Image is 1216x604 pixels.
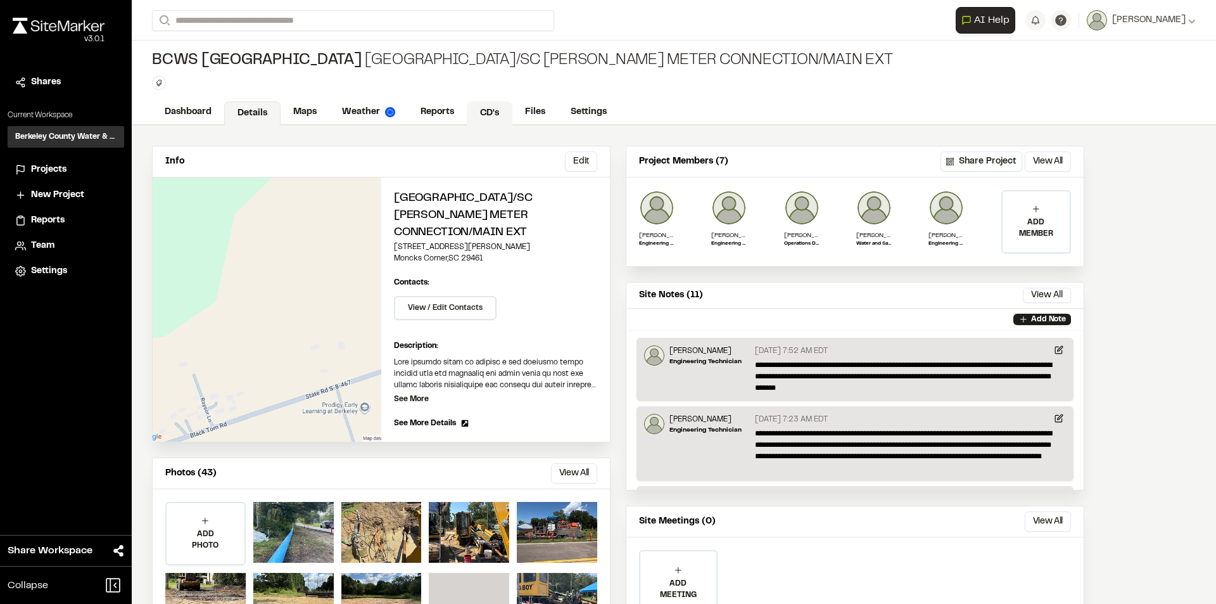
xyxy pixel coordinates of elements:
[784,240,820,248] p: Operations Director
[856,190,892,226] img: Jimmy Crepeau
[165,155,184,169] p: Info
[394,190,597,241] h2: [GEOGRAPHIC_DATA]/SC [PERSON_NAME] Meter connection/Main Ext
[15,163,117,177] a: Projects
[669,357,742,366] p: Engineering Technician
[31,188,84,202] span: New Project
[152,10,175,31] button: Search
[1025,511,1071,532] button: View All
[928,231,964,240] p: [PERSON_NAME]
[639,515,716,529] p: Site Meetings (0)
[784,231,820,240] p: [PERSON_NAME]
[152,51,892,71] div: [GEOGRAPHIC_DATA]/SC [PERSON_NAME] Meter connection/Main Ext
[928,240,964,248] p: Engineering Manager
[167,529,244,551] p: ADD PHOTO
[31,75,61,89] span: Shares
[928,190,964,226] img: Josh Cooper
[15,264,117,278] a: Settings
[394,340,597,352] p: Description:
[640,578,716,601] p: ADD MEETING
[281,100,329,124] a: Maps
[8,543,92,558] span: Share Workspace
[940,151,1022,172] button: Share Project
[15,188,117,202] a: New Project
[15,131,117,143] h3: Berkeley County Water & Sewer
[1023,288,1071,303] button: View All
[329,100,408,124] a: Weather
[31,214,65,228] span: Reports
[639,231,674,240] p: [PERSON_NAME]
[755,414,828,425] p: [DATE] 7:23 AM EDT
[394,241,597,253] p: [STREET_ADDRESS][PERSON_NAME]
[15,75,117,89] a: Shares
[152,100,224,124] a: Dashboard
[31,239,54,253] span: Team
[8,110,124,121] p: Current Workspace
[394,394,429,405] p: See More
[165,466,217,480] p: Photos (43)
[784,190,820,226] img: Jakob Koeniger
[394,357,597,391] p: Lore ipsumdo sitam co adipisc e sed doeiusmo tempo incidid utla etd magnaaliq eni admin venia qu ...
[8,578,48,593] span: Collapse
[13,18,104,34] img: rebrand.png
[467,101,512,125] a: CD's
[711,190,747,226] img: James A. Fisk
[974,13,1010,28] span: AI Help
[755,345,828,357] p: [DATE] 7:52 AM EDT
[956,7,1015,34] button: Open AI Assistant
[644,414,664,434] img: Micah Trembath
[956,7,1020,34] div: Open AI Assistant
[1003,217,1070,240] p: ADD MEMBER
[15,214,117,228] a: Reports
[644,345,664,366] img: Micah Trembath
[639,155,728,169] p: Project Members (7)
[639,240,674,248] p: Engineering Field Coordinator
[711,231,747,240] p: [PERSON_NAME]
[669,414,742,425] p: [PERSON_NAME]
[408,100,467,124] a: Reports
[856,231,892,240] p: [PERSON_NAME]
[1025,151,1071,172] button: View All
[1031,314,1066,325] p: Add Note
[669,425,742,435] p: Engineering Technician
[31,163,66,177] span: Projects
[711,240,747,248] p: Engineering Superintendent
[152,76,166,90] button: Edit Tags
[385,107,395,117] img: precipai.png
[1087,10,1107,30] img: User
[152,51,362,71] span: BCWS [GEOGRAPHIC_DATA]
[224,101,281,125] a: Details
[512,100,558,124] a: Files
[639,288,703,302] p: Site Notes (11)
[13,34,104,45] div: Oh geez...please don't...
[394,253,597,264] p: Moncks Corner , SC 29461
[31,264,67,278] span: Settings
[1087,10,1196,30] button: [PERSON_NAME]
[15,239,117,253] a: Team
[669,345,742,357] p: [PERSON_NAME]
[565,151,597,172] button: Edit
[1112,13,1186,27] span: [PERSON_NAME]
[558,100,619,124] a: Settings
[856,240,892,248] p: Water and Sanitation Director
[394,296,497,320] button: View / Edit Contacts
[639,190,674,226] img: Robert Gaskins
[551,463,597,484] button: View All
[394,277,429,288] p: Contacts:
[394,418,456,429] span: See More Details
